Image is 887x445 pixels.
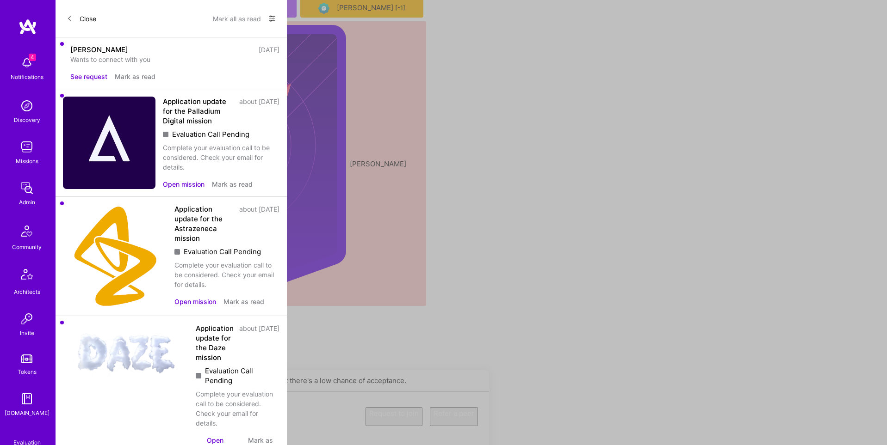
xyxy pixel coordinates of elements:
[223,297,264,306] button: Mark as read
[196,323,234,362] div: Application update for the Daze mission
[259,45,279,55] div: [DATE]
[163,129,279,139] div: Evaluation Call Pending
[239,97,279,126] div: about [DATE]
[16,265,38,287] img: Architects
[70,45,128,55] div: [PERSON_NAME]
[239,323,279,362] div: about [DATE]
[115,72,155,81] button: Mark as read
[163,143,279,172] div: Complete your evaluation call to be considered. Check your email for details.
[174,260,279,289] div: Complete your evaluation call to be considered. Check your email for details.
[67,11,96,26] button: Close
[20,328,34,338] div: Invite
[174,297,216,306] button: Open mission
[18,54,36,72] img: bell
[19,197,35,207] div: Admin
[18,367,37,377] div: Tokens
[63,204,167,308] img: Company Logo
[29,54,36,61] span: 4
[213,11,261,26] button: Mark all as read
[21,354,32,363] img: tokens
[163,179,205,189] button: Open mission
[18,138,36,156] img: teamwork
[19,18,37,35] img: logo
[63,323,188,381] img: Company Logo
[212,179,253,189] button: Mark as read
[14,115,40,125] div: Discovery
[24,431,31,438] i: icon SelectionTeam
[174,247,279,256] div: Evaluation Call Pending
[196,389,279,428] div: Complete your evaluation call to be considered. Check your email for details.
[14,287,40,297] div: Architects
[63,97,155,189] img: Company Logo
[11,72,43,82] div: Notifications
[16,220,38,242] img: Community
[12,242,42,252] div: Community
[18,179,36,197] img: admin teamwork
[18,97,36,115] img: discovery
[16,156,38,166] div: Missions
[70,72,107,81] button: See request
[239,204,279,243] div: about [DATE]
[196,366,279,385] div: Evaluation Call Pending
[70,55,279,64] div: Wants to connect with you
[163,97,234,126] div: Application update for the Palladium Digital mission
[18,310,36,328] img: Invite
[5,408,50,418] div: [DOMAIN_NAME]
[174,204,234,243] div: Application update for the Astrazeneca mission
[18,390,36,408] img: guide book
